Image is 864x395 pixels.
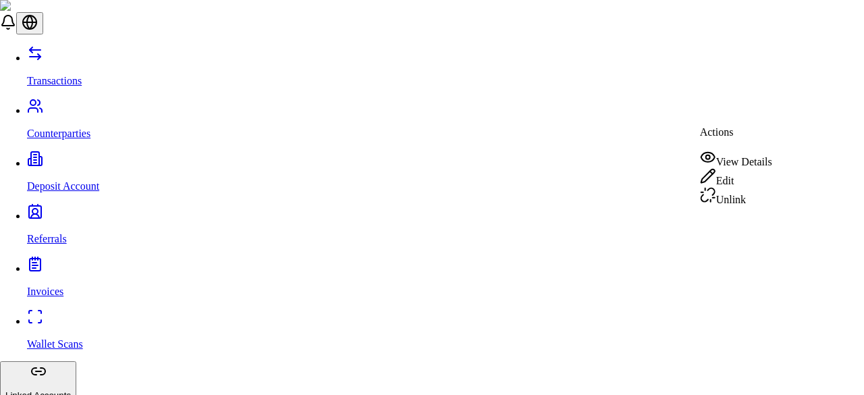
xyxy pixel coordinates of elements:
div: View Details [700,149,772,168]
p: Referrals [27,233,864,245]
div: Unlink [700,187,772,206]
p: Wallet Scans [27,338,864,350]
p: Actions [700,126,772,138]
p: Invoices [27,286,864,298]
p: Transactions [27,75,864,87]
p: Deposit Account [27,180,864,192]
p: Counterparties [27,128,864,140]
div: Edit [700,168,772,187]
